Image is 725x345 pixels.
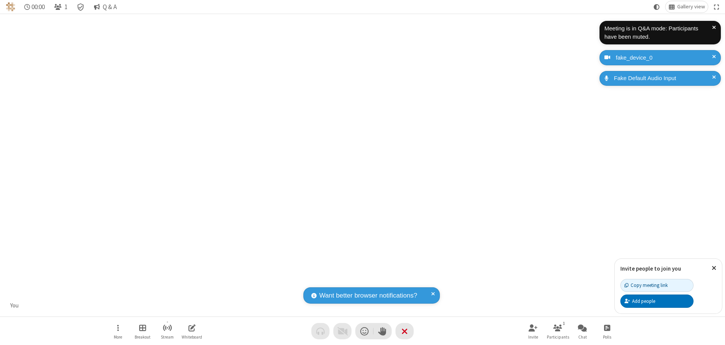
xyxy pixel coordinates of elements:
button: Open chat [571,320,594,342]
button: Open menu [107,320,129,342]
div: Timer [21,1,48,13]
button: Open participant list [51,1,71,13]
div: You [8,301,22,310]
span: Breakout [135,335,151,339]
div: Fake Default Audio Input [611,74,715,83]
span: Whiteboard [182,335,202,339]
button: Raise hand [373,323,392,339]
button: Open poll [596,320,618,342]
label: Invite people to join you [620,265,681,272]
span: Polls [603,335,611,339]
span: Stream [161,335,174,339]
button: Change layout [665,1,708,13]
button: Video [333,323,352,339]
div: Meeting details Encryption enabled [74,1,88,13]
button: Close popover [706,259,722,277]
button: Open participant list [546,320,569,342]
div: Meeting is in Q&A mode: Participants have been muted. [604,24,712,41]
div: fake_device_0 [613,54,715,62]
button: Audio problem - check your Internet connection or call by phone [311,323,330,339]
span: Gallery view [677,4,705,10]
button: Q & A [91,1,120,13]
button: Fullscreen [711,1,722,13]
button: Open shared whiteboard [180,320,203,342]
img: QA Selenium DO NOT DELETE OR CHANGE [6,2,15,11]
div: 1 [561,320,567,327]
div: Copy meeting link [625,282,668,289]
span: More [114,335,122,339]
button: Add people [620,295,694,307]
span: 1 [64,3,67,11]
span: Participants [547,335,569,339]
button: Start streaming [156,320,179,342]
span: Invite [528,335,538,339]
span: Q & A [103,3,117,11]
button: Copy meeting link [620,279,694,292]
span: Chat [578,335,587,339]
button: Manage Breakout Rooms [131,320,154,342]
button: Invite participants (Alt+I) [522,320,545,342]
span: Want better browser notifications? [319,291,417,301]
span: 00:00 [31,3,45,11]
button: End or leave meeting [395,323,414,339]
button: Send a reaction [355,323,373,339]
button: Using system theme [651,1,663,13]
